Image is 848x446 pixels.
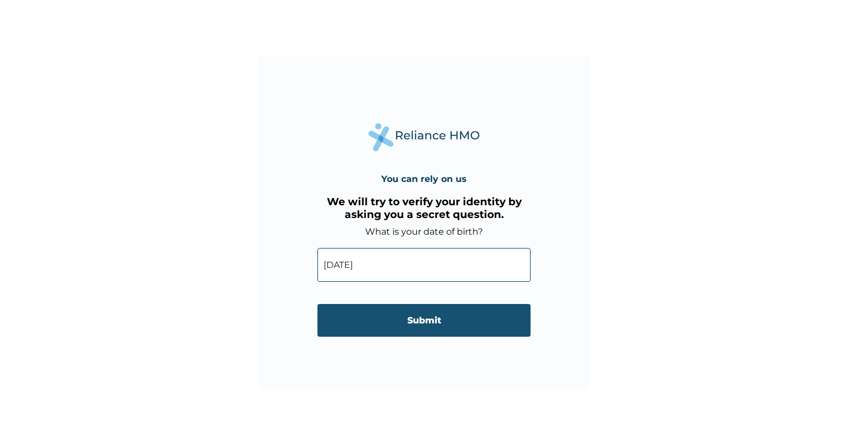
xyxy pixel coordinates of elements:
input: DD-MM-YYYY [317,248,531,282]
h4: You can rely on us [381,174,467,184]
img: Reliance Health's Logo [369,123,479,151]
h3: We will try to verify your identity by asking you a secret question. [317,195,531,221]
input: Submit [317,304,531,337]
label: What is your date of birth? [365,226,483,237]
